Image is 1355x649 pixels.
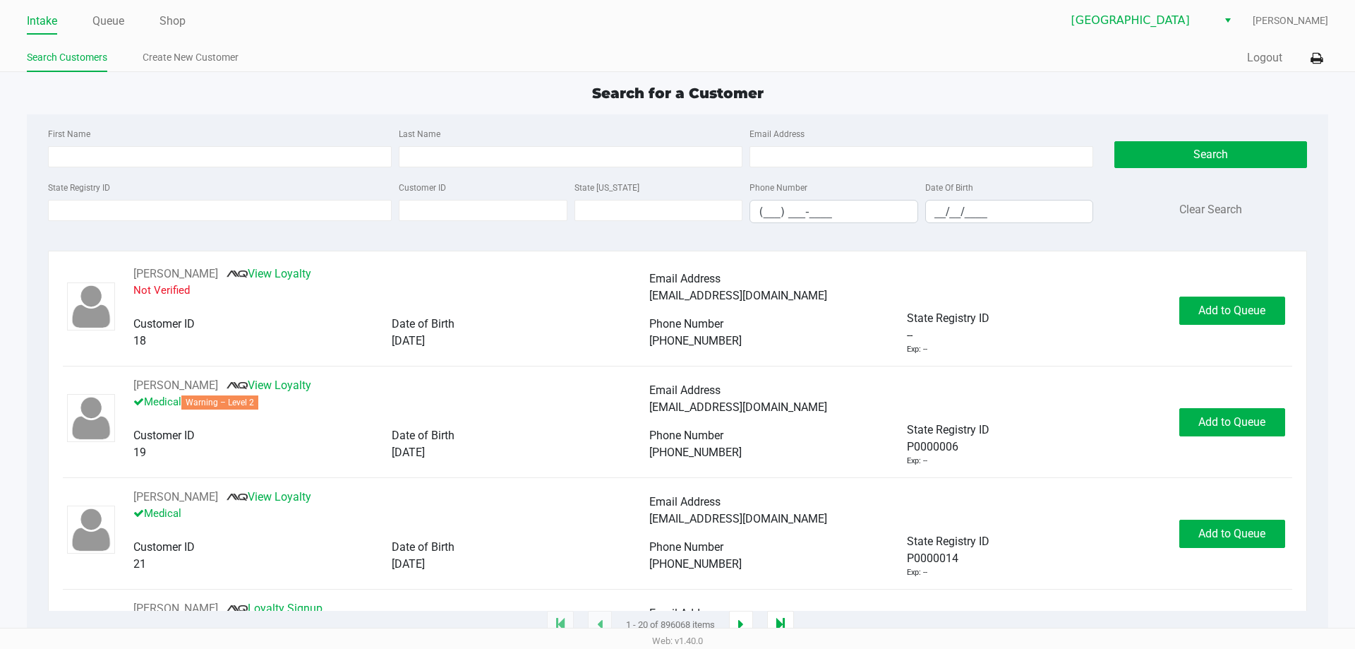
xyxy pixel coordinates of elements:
[907,535,989,548] span: State Registry ID
[1198,527,1265,540] span: Add to Queue
[133,446,146,459] span: 19
[649,334,742,347] span: [PHONE_NUMBER]
[649,317,723,331] span: Phone Number
[1198,415,1265,429] span: Add to Queue
[925,200,1094,223] kendo-maskedtextbox: Format: MM/DD/YYYY
[133,600,218,617] button: See customer info
[227,267,311,280] a: View Loyalty
[133,557,146,571] span: 21
[399,181,446,194] label: Customer ID
[27,11,57,31] a: Intake
[1071,12,1209,29] span: [GEOGRAPHIC_DATA]
[907,550,958,567] span: P0000014
[133,282,649,299] p: Not Verified
[1179,520,1285,548] button: Add to Queue
[392,317,454,331] span: Date of Birth
[907,567,927,579] div: Exp: --
[592,85,764,102] span: Search for a Customer
[907,423,989,436] span: State Registry ID
[649,289,827,302] span: [EMAIL_ADDRESS][DOMAIN_NAME]
[649,272,721,285] span: Email Address
[649,383,721,397] span: Email Address
[133,317,195,331] span: Customer ID
[133,489,218,506] button: See customer info
[907,327,913,344] span: --
[1198,304,1265,317] span: Add to Queue
[907,344,927,356] div: Exp: --
[649,607,721,620] span: Email Address
[1179,408,1285,436] button: Add to Queue
[1217,8,1238,33] button: Select
[392,557,425,571] span: [DATE]
[649,512,827,525] span: [EMAIL_ADDRESS][DOMAIN_NAME]
[92,11,124,31] a: Queue
[1247,49,1282,66] button: Logout
[547,611,574,639] app-submit-button: Move to first page
[907,456,927,468] div: Exp: --
[1253,13,1328,28] span: [PERSON_NAME]
[649,429,723,442] span: Phone Number
[649,446,742,459] span: [PHONE_NUMBER]
[133,394,649,410] p: Medical
[181,395,258,410] span: Warning – Level 2
[48,128,90,141] label: First Name
[392,334,425,347] span: [DATE]
[626,618,715,632] span: 1 - 20 of 896068 items
[925,181,973,194] label: Date Of Birth
[767,611,794,639] app-submit-button: Move to last page
[649,400,827,414] span: [EMAIL_ADDRESS][DOMAIN_NAME]
[749,128,805,141] label: Email Address
[907,311,989,325] span: State Registry ID
[1114,141,1306,168] button: Search
[133,266,218,282] button: See customer info
[649,557,742,571] span: [PHONE_NUMBER]
[392,429,454,442] span: Date of Birth
[133,377,218,394] button: See customer info
[133,540,195,554] span: Customer ID
[227,379,311,392] a: View Loyalty
[907,439,958,456] span: P0000006
[227,602,323,615] a: Loyalty Signup
[133,506,649,522] p: Medical
[159,11,186,31] a: Shop
[392,446,425,459] span: [DATE]
[392,540,454,554] span: Date of Birth
[649,495,721,508] span: Email Address
[588,611,612,639] app-submit-button: Previous
[48,181,110,194] label: State Registry ID
[133,429,195,442] span: Customer ID
[749,181,807,194] label: Phone Number
[729,611,753,639] app-submit-button: Next
[227,490,311,504] a: View Loyalty
[574,181,639,194] label: State [US_STATE]
[133,334,146,347] span: 18
[1179,201,1242,218] button: Clear Search
[749,200,918,223] kendo-maskedtextbox: Format: (999) 999-9999
[27,49,107,66] a: Search Customers
[1179,297,1285,325] button: Add to Queue
[926,201,1093,222] input: Format: MM/DD/YYYY
[652,636,703,646] span: Web: v1.40.0
[750,201,917,222] input: Format: (999) 999-9999
[143,49,239,66] a: Create New Customer
[649,540,723,554] span: Phone Number
[399,128,440,141] label: Last Name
